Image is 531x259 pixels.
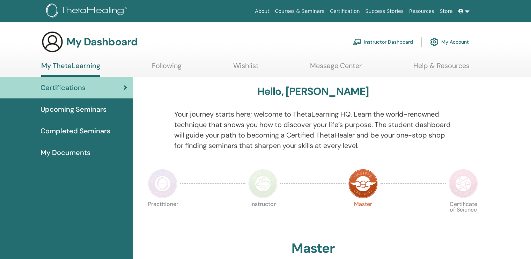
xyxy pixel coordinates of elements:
h2: Master [292,240,335,257]
a: Certification [327,5,362,18]
span: My Documents [40,147,90,158]
h3: Hello, [PERSON_NAME] [257,85,369,98]
p: Instructor [248,201,278,231]
a: Courses & Seminars [272,5,327,18]
a: Resources [406,5,437,18]
a: My ThetaLearning [41,61,100,77]
img: Certificate of Science [449,169,478,198]
img: Practitioner [148,169,177,198]
a: Success Stories [363,5,406,18]
img: logo.png [46,3,130,19]
img: cog.svg [430,36,438,48]
img: Master [348,169,378,198]
span: Certifications [40,82,86,93]
a: About [252,5,272,18]
a: Help & Resources [413,61,470,75]
a: Following [152,61,182,75]
a: My Account [430,34,469,50]
a: Store [437,5,456,18]
p: Practitioner [148,201,177,231]
img: chalkboard-teacher.svg [353,39,361,45]
a: Wishlist [233,61,259,75]
span: Upcoming Seminars [40,104,106,114]
p: Your journey starts here; welcome to ThetaLearning HQ. Learn the world-renowned technique that sh... [174,109,452,151]
p: Master [348,201,378,231]
a: Instructor Dashboard [353,34,413,50]
p: Certificate of Science [449,201,478,231]
a: Message Center [310,61,362,75]
img: generic-user-icon.jpg [41,31,64,53]
img: Instructor [248,169,278,198]
span: Completed Seminars [40,126,110,136]
h3: My Dashboard [66,36,138,48]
